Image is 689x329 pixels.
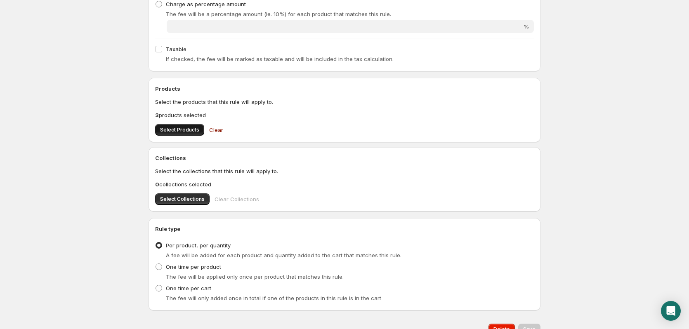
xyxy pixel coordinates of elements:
p: products selected [155,111,534,119]
div: Open Intercom Messenger [661,301,681,321]
span: The fee will only added once in total if one of the products in this rule is in the cart [166,295,381,301]
span: Taxable [166,46,186,52]
p: The fee will be a percentage amount (ie. 10%) for each product that matches this rule. [166,10,534,18]
span: One time per product [166,263,221,270]
button: Select Products [155,124,204,136]
p: collections selected [155,180,534,188]
h2: Products [155,85,534,93]
span: Clear [209,126,223,134]
span: Select Products [160,127,199,133]
span: A fee will be added for each product and quantity added to the cart that matches this rule. [166,252,401,258]
span: Charge as percentage amount [166,1,246,7]
span: The fee will be applied only once per product that matches this rule. [166,273,344,280]
span: Per product, per quantity [166,242,231,249]
p: Select the products that this rule will apply to. [155,98,534,106]
p: Select the collections that this rule will apply to. [155,167,534,175]
button: Select Collections [155,193,210,205]
span: % [524,23,529,30]
span: If checked, the fee will be marked as taxable and will be included in the tax calculation. [166,56,394,62]
b: 3 [155,112,159,118]
button: Clear [204,122,228,138]
h2: Rule type [155,225,534,233]
span: Select Collections [160,196,205,202]
span: One time per cart [166,285,211,291]
h2: Collections [155,154,534,162]
b: 0 [155,181,159,188]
